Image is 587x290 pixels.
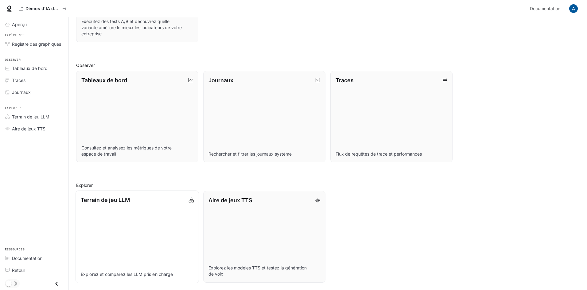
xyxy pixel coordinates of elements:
[2,123,66,134] a: Aire de jeux TTS
[16,2,69,15] button: Tous les espaces de travail
[2,75,66,86] a: Traces
[203,191,325,283] a: Aire de jeux TTSExplorez les modèles TTS et testez la génération de voix
[12,256,42,261] font: Documentation
[76,63,95,68] font: Observer
[5,33,25,37] font: Expérience
[2,63,66,74] a: Tableaux de bord
[81,19,182,36] font: Exécutez des tests A/B et découvrez quelle variante améliore le mieux les indicateurs de votre en...
[2,111,66,122] a: Terrain de jeu LLM
[25,6,92,11] font: Démos d'IA dans le monde réel
[12,90,31,95] font: Journaux
[527,2,565,15] a: Documentation
[12,41,61,47] font: Registre des graphiques
[208,197,252,203] font: Aire de jeux TTS
[336,77,354,83] font: Traces
[6,280,12,287] span: Basculement du mode sombre
[12,114,49,119] font: Terrain de jeu LLM
[5,58,21,62] font: Observer
[330,71,453,163] a: TracesFlux de requêtes de trace et performances
[569,4,578,13] img: Avatar de l'utilisateur
[208,77,233,83] font: Journaux
[2,265,66,276] a: Retour
[12,126,45,131] font: Aire de jeux TTS
[530,6,560,11] font: Documentation
[2,253,66,264] a: Documentation
[2,87,66,98] a: Journaux
[208,151,292,157] font: Rechercher et filtrer les journaux système
[12,22,27,27] font: Aperçu
[208,265,307,276] font: Explorez les modèles TTS et testez la génération de voix
[203,71,325,163] a: JournauxRechercher et filtrer les journaux système
[50,277,64,290] button: Fermer le tiroir
[12,268,25,273] font: Retour
[76,71,198,163] a: Tableaux de bordConsultez et analysez les métriques de votre espace de travail
[567,2,580,15] button: Avatar de l'utilisateur
[81,77,127,83] font: Tableaux de bord
[76,183,93,188] font: Explorer
[12,66,48,71] font: Tableaux de bord
[12,78,25,83] font: Traces
[336,151,422,157] font: Flux de requêtes de trace et performances
[81,272,173,277] font: Explorez et comparez les LLM pris en charge
[2,19,66,30] a: Aperçu
[76,191,199,283] a: Terrain de jeu LLMExplorez et comparez les LLM pris en charge
[81,197,130,203] font: Terrain de jeu LLM
[2,39,66,49] a: Registre des graphiques
[5,106,21,110] font: Explorer
[81,145,172,157] font: Consultez et analysez les métriques de votre espace de travail
[5,247,25,251] font: Ressources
